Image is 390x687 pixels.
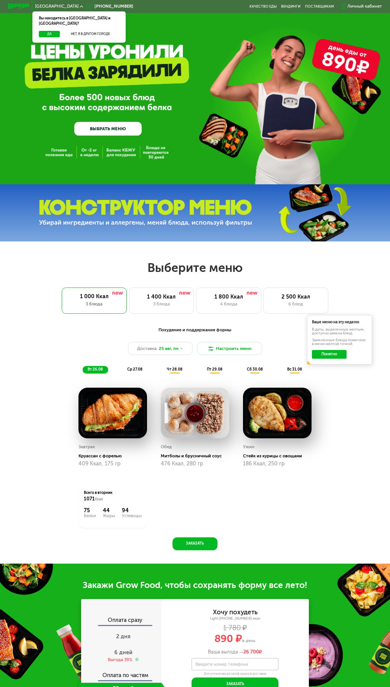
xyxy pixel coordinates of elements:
div: 94 [122,507,142,514]
div: 75 [84,507,96,514]
div: Углеводы [122,514,142,518]
div: 1 780 ₽ [161,625,309,631]
div: 1 000 Ккал [67,293,121,300]
div: Стейк из курицы с овощами [243,453,316,459]
div: Выгода 39% [108,657,133,663]
span: вс 31.08 [287,367,302,372]
div: Ваше меню на эту неделю [312,321,367,324]
div: 186 Ккал, 250 гр [243,461,312,467]
div: поставщикам [305,4,334,8]
span: 1071 [84,496,95,502]
span: 26 700 [243,649,259,655]
div: 44 [103,507,115,514]
div: Обед [161,443,172,451]
span: в день [242,638,256,643]
label: Введите номер телефона [195,663,248,666]
div: Митболы и брусничный соус [161,453,234,459]
div: Завтрак [78,443,95,451]
div: Для уточнения деталей заказа и доставки [192,672,278,676]
span: 6 дней [114,649,133,656]
div: Вы находитесь в [GEOGRAPHIC_DATA] и [GEOGRAPHIC_DATA]? [32,11,126,31]
div: 476 Ккал, 280 гр [161,461,229,467]
div: Круассан с форелью [78,453,152,459]
span: [GEOGRAPHIC_DATA] [35,4,78,8]
span: ₽ [243,649,262,655]
div: Ваша выгода — [161,649,309,655]
span: Доставка: [137,345,158,352]
button: Заказать [173,537,217,550]
div: Заменённые блюда пометили в меню жёлтой точкой. [312,339,367,346]
h2: Выберите меню [18,260,373,275]
div: 4 блюда [202,301,255,307]
button: Настроить меню [197,342,262,355]
span: сб 30.08 [247,367,263,372]
div: 2 500 Ккал [269,294,322,300]
div: 3 блюда [67,301,121,307]
span: пт 29.08 [207,367,222,372]
span: вт 26.08 [88,367,103,372]
div: 3 блюда [135,301,188,307]
span: 25 авг, пн [159,345,179,352]
div: Всего в вторник [84,490,142,502]
a: ВЫБРАТЬ МЕНЮ [74,122,142,136]
button: Понятно [312,350,347,359]
div: Личный кабинет [347,3,382,10]
div: 6 блюд [269,301,322,307]
div: Жиры [103,514,115,518]
div: 1 800 Ккал [202,294,255,300]
div: В даты, выделенные желтым, доступна замена блюд. [312,328,367,336]
span: 2 дня [116,633,131,640]
div: Похудение и поддержание формы [35,327,355,334]
div: Оплата по частям [82,668,161,680]
a: Качество еды [249,4,277,8]
div: Light [PHONE_NUMBER] ккал [161,616,309,621]
div: Ужин [243,443,254,451]
span: чт 28.08 [167,367,182,372]
div: 409 Ккал, 175 гр [78,461,147,467]
a: [PHONE_NUMBER] [86,3,134,10]
span: Ккал [95,497,103,502]
button: Нет, я в другом городе [62,31,119,38]
span: 890 ₽ [214,633,242,645]
span: ср 27.08 [127,367,142,372]
button: Да [39,31,60,38]
div: Оплата сразу [82,618,161,625]
div: Белки [84,514,96,518]
div: 1 400 Ккал [135,294,188,300]
div: Хочу похудеть [213,609,257,615]
a: Вендинги [281,4,300,8]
